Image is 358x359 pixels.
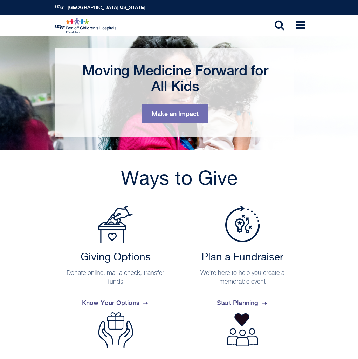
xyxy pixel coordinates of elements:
h1: Moving Medicine Forward for All Kids [73,62,278,94]
h2: Giving Options [59,251,173,264]
a: Payment Options Giving Options Donate online, mail a check, transfer funds Know Your Options [55,206,176,312]
span: Know Your Options [82,293,149,312]
a: [GEOGRAPHIC_DATA][US_STATE] [68,5,145,10]
img: Donate Goods [98,312,133,348]
img: Logo for UCSF Benioff Children's Hospitals Foundation [55,18,117,33]
p: Donate online, mail a check, transfer funds [59,269,173,286]
a: Plan a Fundraiser Plan a Fundraiser We're here to help you create a memorable event Start Planning [182,206,303,312]
img: Payment Options [98,206,133,243]
span: Start Planning [217,293,268,312]
a: Make an Impact [142,104,208,123]
p: We're here to help you create a memorable event [186,269,300,286]
h2: Ways to Give [55,167,303,192]
img: Plan a Fundraiser [225,206,260,242]
h2: Plan a Fundraiser [186,251,300,264]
